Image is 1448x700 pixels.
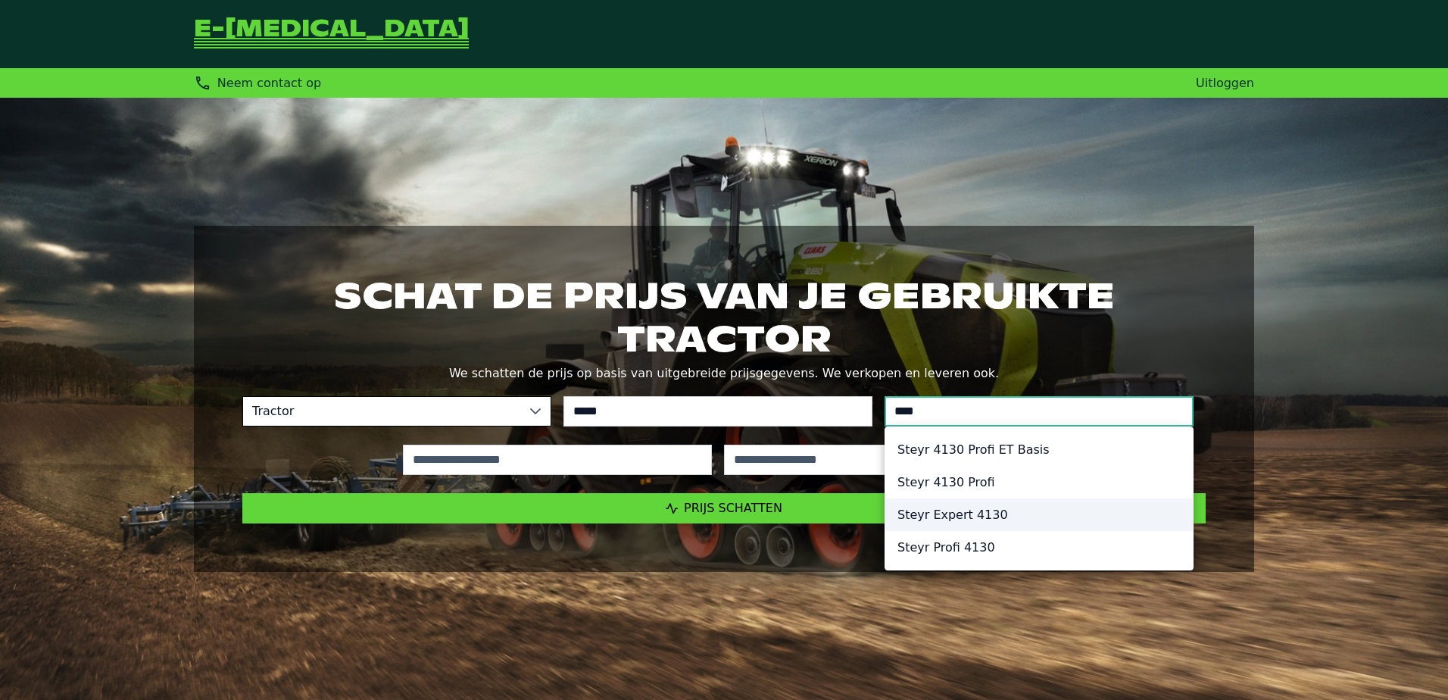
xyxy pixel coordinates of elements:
li: Steyr Expert 4130 [885,498,1193,531]
li: Steyr 4130 Profi ET Basis [885,433,1193,466]
span: Tractor [243,397,520,426]
button: Prijs schatten [242,493,1206,523]
p: We schatten de prijs op basis van uitgebreide prijsgegevens. We verkopen en leveren ook. [242,363,1206,384]
h1: Schat de prijs van je gebruikte tractor [242,274,1206,359]
span: Prijs schatten [684,501,782,515]
a: Terug naar de startpagina [194,18,469,50]
li: Steyr 4130 Profi [885,466,1193,498]
div: Neem contact op [194,74,321,92]
li: Steyr Profi 4130 [885,531,1193,564]
span: Neem contact op [217,76,321,90]
a: Uitloggen [1196,76,1254,90]
ul: Option List [885,427,1193,570]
